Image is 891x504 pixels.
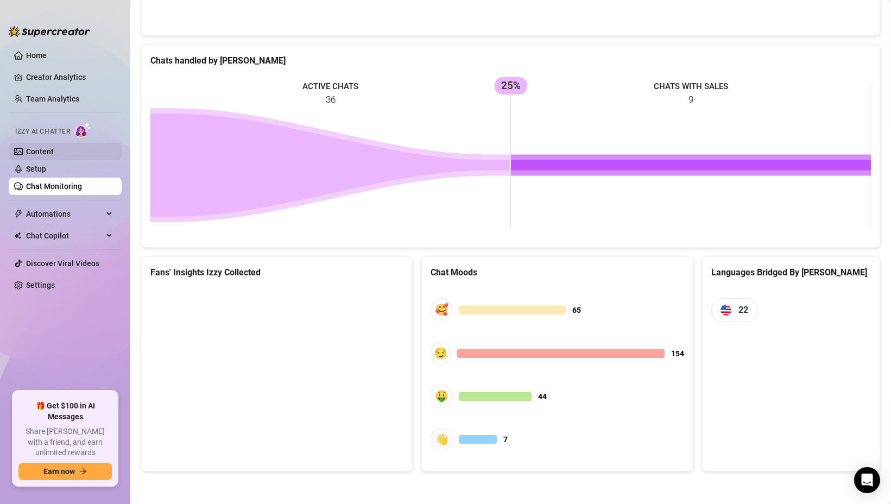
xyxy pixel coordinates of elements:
a: Setup [26,165,46,173]
span: Izzy AI Chatter [15,127,70,137]
span: Share [PERSON_NAME] with a friend, and earn unlimited rewards [18,426,112,458]
a: Team Analytics [26,94,79,103]
a: Home [26,51,47,60]
span: 44 [538,390,547,402]
div: Languages Bridged By [PERSON_NAME] [711,266,871,279]
span: Automations [26,205,103,223]
img: Chat Copilot [14,232,21,240]
a: Settings [26,281,55,289]
span: 65 [572,304,581,316]
span: thunderbolt [14,210,23,218]
img: us [721,305,731,316]
div: Open Intercom Messenger [854,467,880,493]
img: AI Chatter [74,122,91,138]
span: 7 [503,433,508,445]
button: Earn nowarrow-right [18,463,112,480]
div: 🥰 [431,298,452,322]
span: 🎁 Get $100 in AI Messages [18,401,112,422]
span: arrow-right [79,468,87,475]
span: Earn now [43,467,75,476]
img: logo-BBDzfeDw.svg [9,26,90,37]
a: Creator Analytics [26,68,113,86]
a: Content [26,147,54,156]
span: 154 [671,348,684,360]
div: Fans' Insights Izzy Collected [150,266,403,279]
div: 🤑 [431,385,452,408]
a: Chat Monitoring [26,182,82,191]
a: Discover Viral Videos [26,259,99,268]
div: Chat Moods [431,266,684,279]
div: Chats handled by [PERSON_NAME] [150,54,871,67]
span: 22 [738,303,748,317]
div: 👋 [431,428,452,451]
div: 😏 [431,342,451,365]
span: Chat Copilot [26,227,103,244]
